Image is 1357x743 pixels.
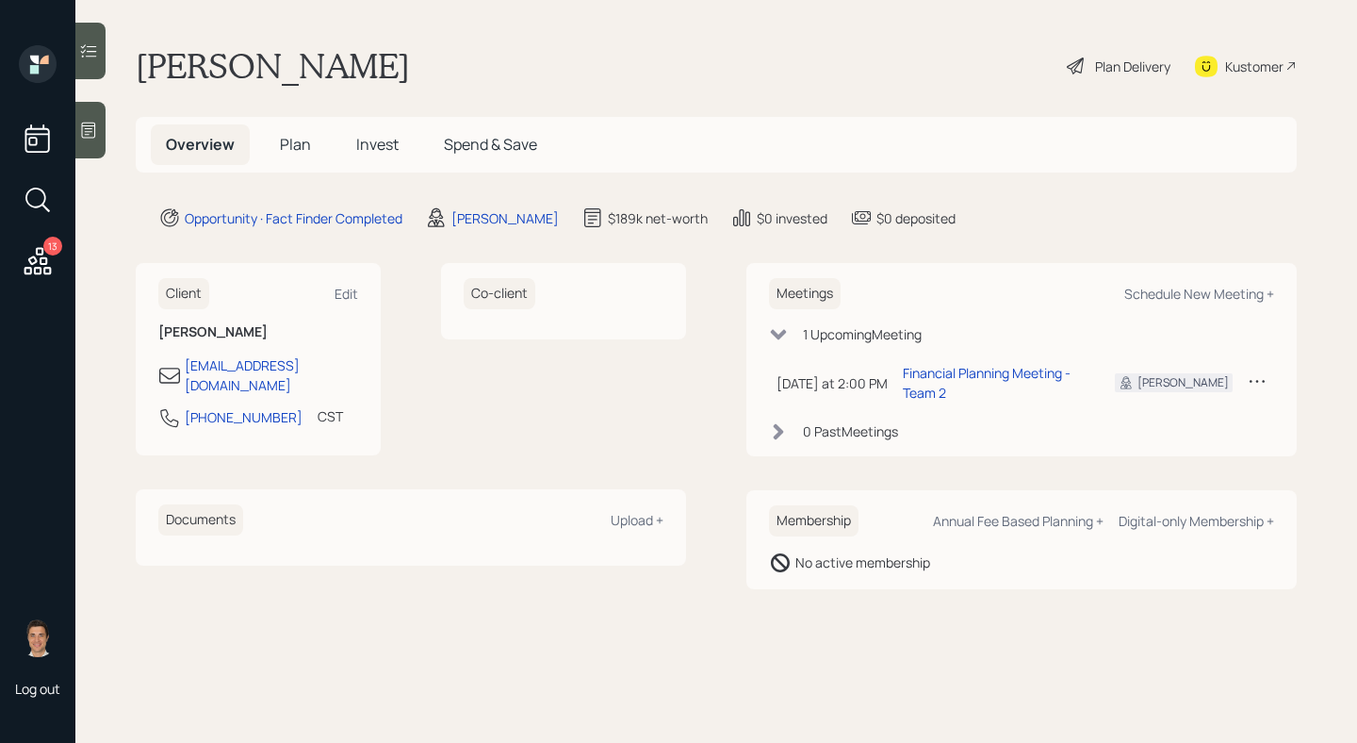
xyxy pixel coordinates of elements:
[795,553,930,572] div: No active membership
[280,134,311,155] span: Plan
[158,324,358,340] h6: [PERSON_NAME]
[158,278,209,309] h6: Client
[19,619,57,657] img: tyler-end-headshot.png
[803,421,898,441] div: 0 Past Meeting s
[356,134,399,155] span: Invest
[803,324,922,344] div: 1 Upcoming Meeting
[185,407,302,427] div: [PHONE_NUMBER]
[43,237,62,256] div: 13
[876,208,956,228] div: $0 deposited
[777,373,888,393] div: [DATE] at 2:00 PM
[933,512,1104,530] div: Annual Fee Based Planning +
[185,355,358,395] div: [EMAIL_ADDRESS][DOMAIN_NAME]
[757,208,827,228] div: $0 invested
[608,208,708,228] div: $189k net-worth
[1095,57,1170,76] div: Plan Delivery
[136,45,410,87] h1: [PERSON_NAME]
[158,504,243,536] h6: Documents
[451,208,559,228] div: [PERSON_NAME]
[1119,512,1274,530] div: Digital-only Membership +
[335,285,358,303] div: Edit
[611,511,663,529] div: Upload +
[464,278,535,309] h6: Co-client
[444,134,537,155] span: Spend & Save
[769,278,841,309] h6: Meetings
[1124,285,1274,303] div: Schedule New Meeting +
[166,134,235,155] span: Overview
[1225,57,1283,76] div: Kustomer
[318,406,343,426] div: CST
[769,505,858,537] h6: Membership
[1137,374,1229,391] div: [PERSON_NAME]
[15,680,60,698] div: Log out
[903,363,1085,403] div: Financial Planning Meeting - Team 2
[185,208,402,228] div: Opportunity · Fact Finder Completed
